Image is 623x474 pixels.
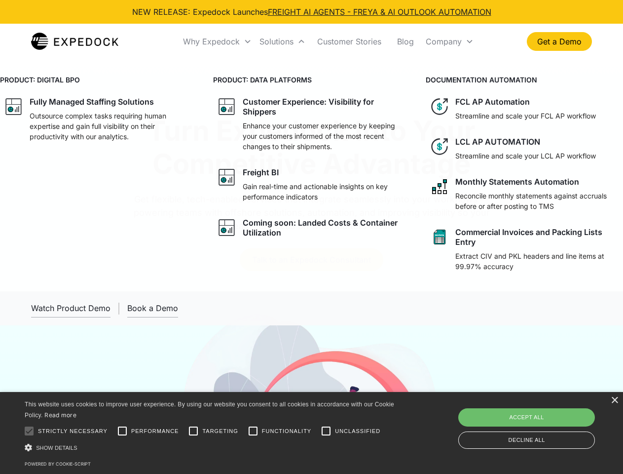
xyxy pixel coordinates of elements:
[426,173,623,215] a: network like iconMonthly Statements AutomationReconcile monthly statements against accruals befor...
[309,25,389,58] a: Customer Stories
[243,218,406,237] div: Coming soon: Landed Costs & Container Utilization
[430,177,449,197] img: network like icon
[243,167,279,177] div: Freight BI
[25,401,394,419] span: This website uses cookies to improve user experience. By using our website you consent to all coo...
[259,37,293,46] div: Solutions
[131,427,179,435] span: Performance
[4,97,24,117] img: graph icon
[127,303,178,313] div: Book a Demo
[455,151,596,161] p: Streamline and scale your LCL AP workflow
[335,427,380,435] span: Unclassified
[25,461,91,467] a: Powered by cookie-script
[455,251,619,272] p: Extract CIV and PKL headers and line items at 99.97% accuracy
[25,442,398,453] div: Show details
[262,427,311,435] span: Functionality
[426,93,623,125] a: dollar iconFCL AP AutomationStreamline and scale your FCL AP workflow
[30,97,154,107] div: Fully Managed Staffing Solutions
[426,223,623,276] a: sheet iconCommercial Invoices and Packing Lists EntryExtract CIV and PKL headers and line items a...
[389,25,422,58] a: Blog
[217,167,237,187] img: graph icon
[183,37,240,46] div: Why Expedock
[179,25,256,58] div: Why Expedock
[256,25,309,58] div: Solutions
[430,227,449,247] img: sheet icon
[213,93,410,156] a: graph iconCustomer Experience: Visibility for ShippersEnhance your customer experience by keeping...
[459,367,623,474] iframe: Chat Widget
[31,32,118,51] a: home
[31,303,110,313] div: Watch Product Demo
[213,214,410,241] a: graph iconComing soon: Landed Costs & Container Utilization
[30,111,193,142] p: Outsource complex tasks requiring human expertise and gain full visibility on their productivity ...
[268,7,491,17] a: FREIGHT AI AGENTS - FREYA & AI OUTLOOK AUTOMATION
[243,181,406,202] p: Gain real-time and actionable insights on key performance indicators
[426,133,623,165] a: dollar iconLCL AP AUTOMATIONStreamline and scale your LCL AP workflow
[455,177,579,187] div: Monthly Statements Automation
[243,120,406,152] p: Enhance your customer experience by keeping your customers informed of the most recent changes to...
[426,37,462,46] div: Company
[217,218,237,237] img: graph icon
[455,137,540,147] div: LCL AP AUTOMATION
[455,191,619,211] p: Reconcile monthly statements against accruals before or after posting to TMS
[430,137,449,157] img: dollar icon
[455,227,619,247] div: Commercial Invoices and Packing Lists Entry
[422,25,477,58] div: Company
[430,97,449,117] img: dollar icon
[426,75,623,85] h4: DOCUMENTATION AUTOMATION
[202,427,238,435] span: Targeting
[213,163,410,206] a: graph iconFreight BIGain real-time and actionable insights on key performance indicators
[127,299,178,317] a: Book a Demo
[44,411,76,419] a: Read more
[455,97,530,107] div: FCL AP Automation
[213,75,410,85] h4: PRODUCT: DATA PLATFORMS
[217,97,237,117] img: graph icon
[132,6,491,18] div: NEW RELEASE: Expedock Launches
[31,299,110,317] a: open lightbox
[243,97,406,117] div: Customer Experience: Visibility for Shippers
[36,445,77,451] span: Show details
[31,32,118,51] img: Expedock Logo
[527,32,592,51] a: Get a Demo
[455,111,596,121] p: Streamline and scale your FCL AP workflow
[38,427,108,435] span: Strictly necessary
